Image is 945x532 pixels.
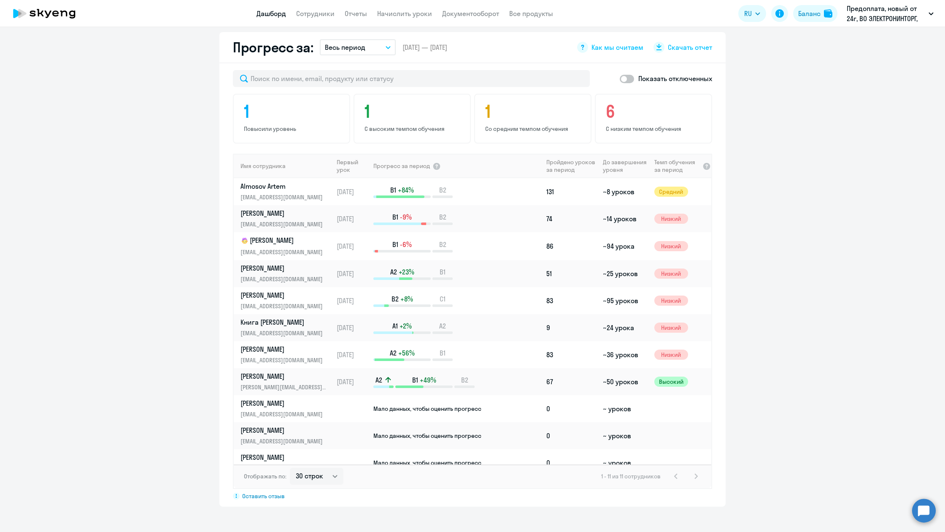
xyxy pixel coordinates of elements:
[240,236,327,246] p: [PERSON_NAME]
[240,453,333,473] a: [PERSON_NAME][EMAIL_ADDRESS][DOMAIN_NAME]
[240,182,327,191] p: Almosov Artem
[240,453,327,462] p: [PERSON_NAME]
[240,236,249,245] img: child
[240,383,327,392] p: [PERSON_NAME][EMAIL_ADDRESS][DOMAIN_NAME]
[793,5,837,22] button: Балансbalance
[599,232,651,260] td: ~94 урока
[240,437,327,446] p: [EMAIL_ADDRESS][DOMAIN_NAME]
[240,290,333,311] a: [PERSON_NAME][EMAIL_ADDRESS][DOMAIN_NAME]
[345,9,367,18] a: Отчеты
[439,185,446,195] span: B2
[842,3,938,24] button: Предоплата, новый от 24г, ВО ЭЛЕКТРОНИНТОРГ, АО
[240,318,333,338] a: Книга [PERSON_NAME][EMAIL_ADDRESS][DOMAIN_NAME]
[654,323,688,333] span: Низкий
[543,287,599,314] td: 83
[390,348,397,358] span: A2
[240,182,333,202] a: Almosov Artem[EMAIL_ADDRESS][DOMAIN_NAME]
[333,287,373,314] td: [DATE]
[240,372,333,392] a: [PERSON_NAME][PERSON_NAME][EMAIL_ADDRESS][DOMAIN_NAME]
[240,236,333,257] a: child[PERSON_NAME][EMAIL_ADDRESS][DOMAIN_NAME]
[440,294,445,304] span: C1
[240,345,333,365] a: [PERSON_NAME][EMAIL_ADDRESS][DOMAIN_NAME]
[654,214,688,224] span: Низкий
[240,399,327,408] p: [PERSON_NAME]
[461,375,468,385] span: B2
[798,8,821,19] div: Баланс
[234,154,333,178] th: Имя сотрудника
[400,294,413,304] span: +8%
[373,162,430,170] span: Прогресс за период
[377,9,432,18] a: Начислить уроки
[240,220,327,229] p: [EMAIL_ADDRESS][DOMAIN_NAME]
[333,205,373,232] td: [DATE]
[325,42,365,52] p: Весь период
[412,375,418,385] span: B1
[240,209,333,229] a: [PERSON_NAME][EMAIL_ADDRESS][DOMAIN_NAME]
[233,39,313,56] h2: Прогресс за:
[420,375,436,385] span: +49%
[390,267,397,277] span: A2
[375,375,382,385] span: A2
[599,178,651,205] td: ~8 уроков
[599,287,651,314] td: ~95 уроков
[240,328,327,338] p: [EMAIL_ADDRESS][DOMAIN_NAME]
[390,185,396,195] span: B1
[543,314,599,341] td: 9
[240,247,327,257] p: [EMAIL_ADDRESS][DOMAIN_NAME]
[543,449,599,476] td: 0
[402,43,447,52] span: [DATE] — [DATE]
[240,356,327,365] p: [EMAIL_ADDRESS][DOMAIN_NAME]
[242,492,285,500] span: Оставить отзыв
[599,205,651,232] td: ~14 уроков
[392,212,398,222] span: B1
[668,43,712,52] span: Скачать отчет
[543,422,599,449] td: 0
[654,187,688,197] span: Средний
[240,372,327,381] p: [PERSON_NAME]
[391,294,399,304] span: B2
[599,341,651,368] td: ~36 уроков
[654,241,688,251] span: Низкий
[439,321,446,331] span: A2
[320,39,396,55] button: Весь период
[654,269,688,279] span: Низкий
[240,399,333,419] a: [PERSON_NAME][EMAIL_ADDRESS][DOMAIN_NAME]
[333,154,373,178] th: Первый урок
[543,232,599,260] td: 86
[509,9,553,18] a: Все продукты
[400,240,412,249] span: -6%
[333,178,373,205] td: [DATE]
[591,43,643,52] span: Как мы считаем
[240,318,327,327] p: Книга [PERSON_NAME]
[240,290,327,300] p: [PERSON_NAME]
[333,314,373,341] td: [DATE]
[240,274,327,284] p: [EMAIL_ADDRESS][DOMAIN_NAME]
[654,377,688,387] span: Высокий
[543,341,599,368] td: 83
[244,125,342,133] p: Повысили уровень
[240,345,327,354] p: [PERSON_NAME]
[373,459,481,467] span: Мало данных, чтобы оценить прогресс
[333,232,373,260] td: [DATE]
[599,368,651,395] td: ~50 уроков
[485,101,583,122] h4: 1
[654,158,700,174] span: Темп обучения за период
[373,405,481,413] span: Мало данных, чтобы оценить прогресс
[373,432,481,440] span: Мало данных, чтобы оценить прогресс
[738,5,766,22] button: RU
[601,472,661,480] span: 1 - 11 из 11 сотрудников
[240,301,327,311] p: [EMAIL_ADDRESS][DOMAIN_NAME]
[256,9,286,18] a: Дашборд
[392,240,398,249] span: B1
[543,260,599,287] td: 51
[543,178,599,205] td: 131
[543,368,599,395] td: 67
[240,209,327,218] p: [PERSON_NAME]
[606,125,704,133] p: С низким темпом обучения
[240,263,333,284] a: [PERSON_NAME][EMAIL_ADDRESS][DOMAIN_NAME]
[439,212,446,222] span: B2
[847,3,925,24] p: Предоплата, новый от 24г, ВО ЭЛЕКТРОНИНТОРГ, АО
[654,296,688,306] span: Низкий
[296,9,335,18] a: Сотрудники
[244,472,286,480] span: Отображать по:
